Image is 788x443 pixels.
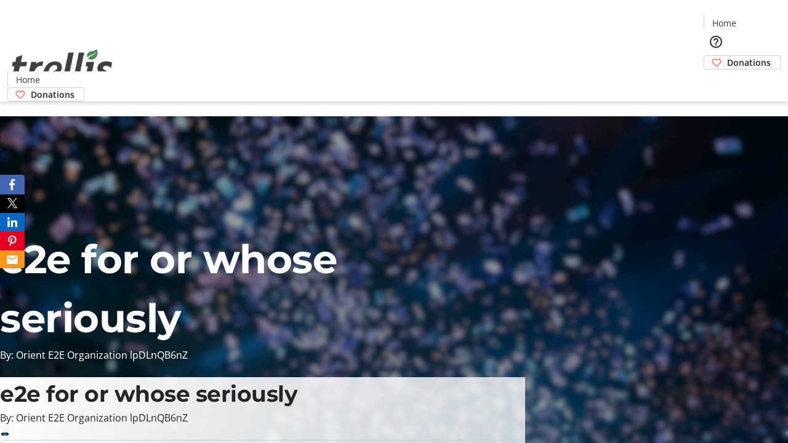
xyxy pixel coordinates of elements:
[16,73,40,86] span: Home
[704,30,728,54] button: Help
[7,36,117,97] img: Orient E2E Organization lpDLnQB6nZ's Logo
[704,55,781,70] a: Donations
[704,70,728,94] button: Cart
[727,56,771,69] span: Donations
[704,17,744,30] a: Home
[31,88,74,101] span: Donations
[8,73,47,86] a: Home
[7,87,84,102] a: Donations
[712,17,736,30] span: Home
